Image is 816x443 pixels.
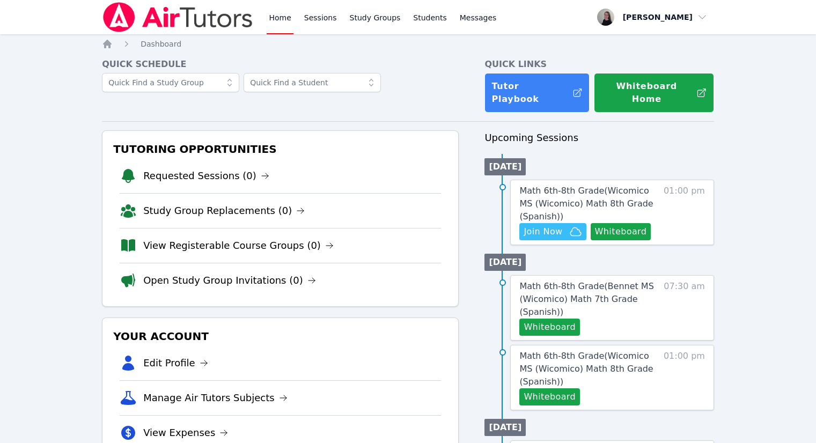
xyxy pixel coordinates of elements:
[519,280,658,319] a: Math 6th-8th Grade(Bennet MS (Wicomico) Math 7th Grade (Spanish))
[519,186,653,222] span: Math 6th-8th Grade ( Wicomico MS (Wicomico) Math 8th Grade (Spanish) )
[519,351,653,387] span: Math 6th-8th Grade ( Wicomico MS (Wicomico) Math 8th Grade (Spanish) )
[519,319,580,336] button: Whiteboard
[519,281,653,317] span: Math 6th-8th Grade ( Bennet MS (Wicomico) Math 7th Grade (Spanish) )
[111,139,450,159] h3: Tutoring Opportunities
[664,184,705,240] span: 01:00 pm
[591,223,651,240] button: Whiteboard
[664,280,705,336] span: 07:30 am
[141,40,181,48] span: Dashboard
[141,39,181,49] a: Dashboard
[484,130,714,145] h3: Upcoming Sessions
[143,356,208,371] a: Edit Profile
[519,184,658,223] a: Math 6th-8th Grade(Wicomico MS (Wicomico) Math 8th Grade (Spanish))
[664,350,705,405] span: 01:00 pm
[460,12,497,23] span: Messages
[143,168,269,183] a: Requested Sessions (0)
[111,327,450,346] h3: Your Account
[484,158,526,175] li: [DATE]
[519,350,658,388] a: Math 6th-8th Grade(Wicomico MS (Wicomico) Math 8th Grade (Spanish))
[524,225,562,238] span: Join Now
[244,73,381,92] input: Quick Find a Student
[519,223,586,240] button: Join Now
[143,390,288,405] a: Manage Air Tutors Subjects
[143,238,334,253] a: View Registerable Course Groups (0)
[519,388,580,405] button: Whiteboard
[102,58,459,71] h4: Quick Schedule
[143,273,316,288] a: Open Study Group Invitations (0)
[102,73,239,92] input: Quick Find a Study Group
[484,419,526,436] li: [DATE]
[484,73,590,113] a: Tutor Playbook
[102,2,254,32] img: Air Tutors
[484,58,714,71] h4: Quick Links
[102,39,714,49] nav: Breadcrumb
[594,73,714,113] button: Whiteboard Home
[143,425,228,440] a: View Expenses
[143,203,305,218] a: Study Group Replacements (0)
[484,254,526,271] li: [DATE]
